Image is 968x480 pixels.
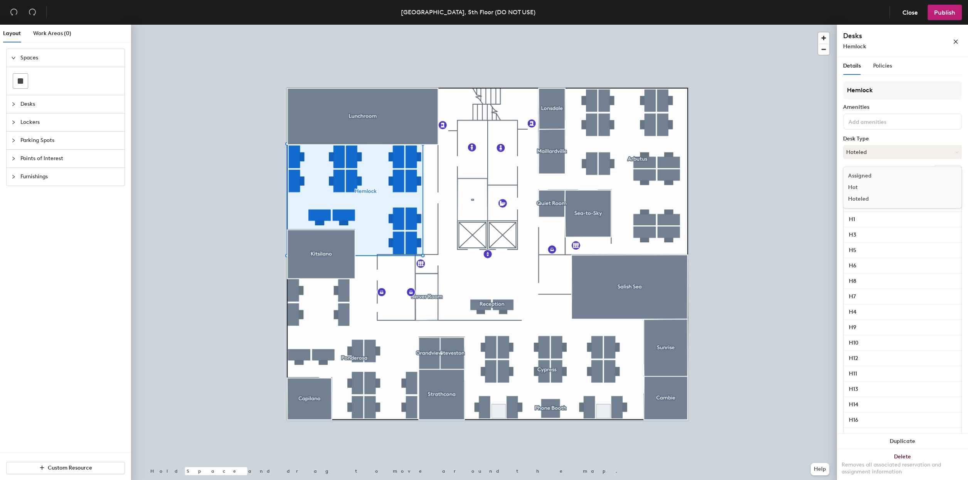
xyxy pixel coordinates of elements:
[48,465,92,471] span: Custom Resource
[845,430,960,441] input: Unnamed desk
[845,322,960,333] input: Unnamed desk
[811,463,829,475] button: Help
[845,245,960,256] input: Unnamed desk
[33,30,71,37] span: Work Areas (0)
[953,39,958,44] span: close
[20,150,120,167] span: Points of Interest
[6,5,22,20] button: Undo (⌘ + Z)
[845,399,960,410] input: Unnamed desk
[845,291,960,302] input: Unnamed desk
[928,5,962,20] button: Publish
[843,145,962,159] button: Hoteled
[401,7,535,17] div: [GEOGRAPHIC_DATA], 5th Floor (DO NOT USE)
[20,113,120,131] span: Lockers
[20,168,120,186] span: Furnishings
[845,214,960,225] input: Unnamed desk
[873,63,892,69] span: Policies
[843,182,921,193] div: Hot
[845,353,960,364] input: Unnamed desk
[11,156,16,161] span: collapsed
[845,307,960,318] input: Unnamed desk
[843,63,861,69] span: Details
[847,117,916,126] input: Add amenities
[934,165,962,178] button: Ungroup
[11,138,16,143] span: collapsed
[20,95,120,113] span: Desks
[843,31,928,41] h4: Desks
[11,102,16,106] span: collapsed
[25,5,40,20] button: Redo (⌘ + ⇧ + Z)
[843,104,962,110] div: Amenities
[845,338,960,348] input: Unnamed desk
[11,174,16,179] span: collapsed
[896,5,924,20] button: Close
[845,276,960,287] input: Unnamed desk
[843,136,962,142] div: Desk Type
[11,56,16,60] span: expanded
[845,368,960,379] input: Unnamed desk
[845,260,960,271] input: Unnamed desk
[843,43,866,50] span: Hemlock
[845,384,960,395] input: Unnamed desk
[11,120,16,125] span: collapsed
[6,462,125,474] button: Custom Resource
[845,230,960,240] input: Unnamed desk
[20,132,120,149] span: Parking Spots
[10,8,18,16] span: undo
[837,434,968,449] button: Duplicate
[934,9,955,16] span: Publish
[843,170,921,182] div: Assigned
[902,9,918,16] span: Close
[845,415,960,426] input: Unnamed desk
[3,30,21,37] span: Layout
[20,49,120,67] span: Spaces
[842,461,963,475] div: Removes all associated reservation and assignment information
[843,193,921,205] div: Hoteled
